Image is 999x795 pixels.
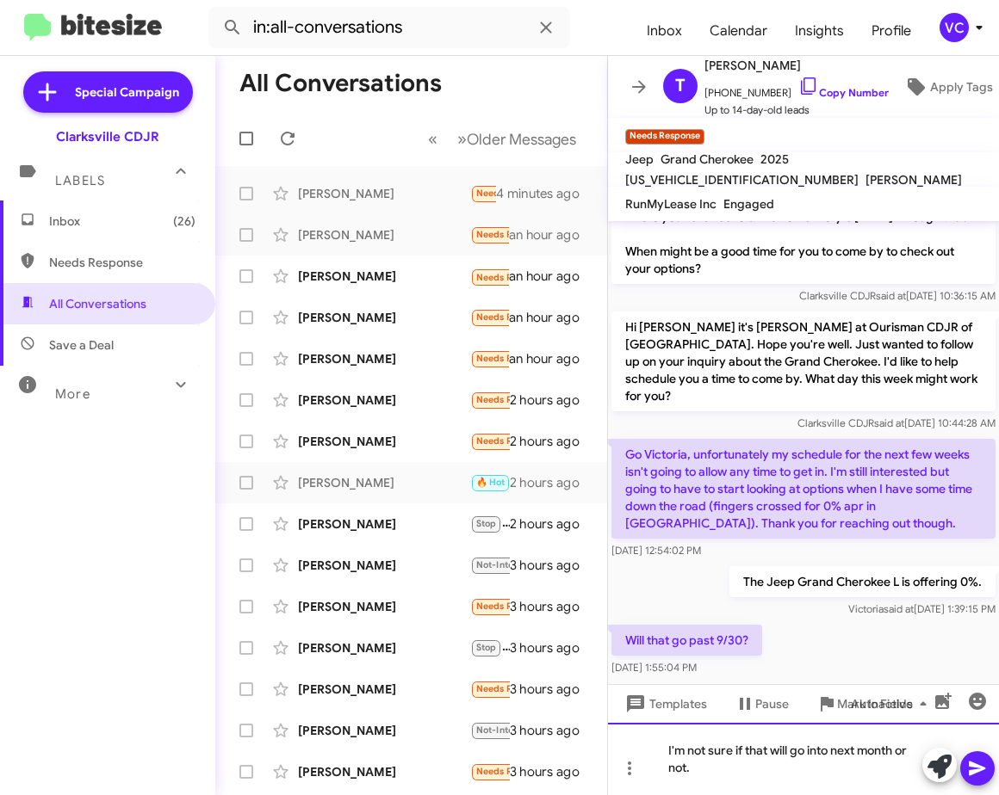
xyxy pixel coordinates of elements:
[23,71,193,113] a: Special Campaign
[510,763,593,780] div: 3 hours ago
[476,311,549,323] span: Needs Response
[781,6,858,56] span: Insights
[797,416,996,429] span: Clarksville CDJR [DATE] 10:44:28 AM
[470,514,510,533] div: Wrong number.
[470,638,510,657] div: Your bait and switch online advertising and initial communication does not make us want to do bus...
[510,722,593,739] div: 3 hours ago
[49,336,114,354] span: Save a Deal
[510,639,593,656] div: 3 hours ago
[611,625,762,656] p: Will that go past 9/30?
[608,723,999,795] div: I'm not sure if that will go into next month or not.
[298,474,470,491] div: [PERSON_NAME]
[510,681,593,698] div: 3 hours ago
[798,86,889,99] a: Copy Number
[447,121,586,157] button: Next
[470,265,509,287] div: Inbound Call
[696,6,781,56] a: Calendar
[704,55,889,76] span: [PERSON_NAME]
[470,431,510,451] div: I wanted an x5
[476,766,549,777] span: Needs Response
[510,474,593,491] div: 2 hours ago
[298,639,470,656] div: [PERSON_NAME]
[940,13,969,42] div: VC
[476,229,549,240] span: Needs Response
[510,391,593,409] div: 2 hours ago
[799,289,996,302] span: Clarksville CDJR [DATE] 10:36:15 AM
[476,435,549,447] span: Needs Response
[470,183,496,203] div: Will that go past 9/30?
[510,557,593,574] div: 3 hours ago
[470,307,509,327] div: Hi, only interested in Granite soft top,,, can you secure?
[476,394,549,405] span: Needs Response
[476,601,549,612] span: Needs Response
[298,226,470,243] div: [PERSON_NAME]
[510,433,593,450] div: 2 hours ago
[874,416,904,429] span: said at
[56,128,159,145] div: Clarksville CDJR
[49,295,146,312] span: All Conversations
[509,309,593,326] div: an hour ago
[208,7,570,48] input: Search
[470,761,510,781] div: I haven't seen anything
[723,196,774,212] span: Engaged
[55,173,105,188] span: Labels
[925,13,980,42] button: VC
[760,151,789,167] span: 2025
[298,763,470,780] div: [PERSON_NAME]
[298,391,470,409] div: [PERSON_NAME]
[704,102,889,119] span: Up to 14-day-old leads
[633,6,696,56] a: Inbox
[848,602,996,615] span: Victoria [DATE] 1:39:15 PM
[476,518,497,529] span: Stop
[476,559,543,570] span: Not-Interested
[428,128,437,150] span: «
[704,76,889,102] span: [PHONE_NUMBER]
[476,724,543,736] span: Not-Interested
[476,272,549,283] span: Needs Response
[470,720,510,740] div: No longer in the market
[611,544,701,557] span: [DATE] 12:54:02 PM
[173,213,195,230] span: (26)
[470,596,510,616] div: Hello, I have already been in contact with one of your sales reps.
[75,83,179,101] span: Special Campaign
[49,254,195,271] span: Needs Response
[625,151,654,167] span: Jeep
[470,472,510,492] div: What time [DATE] are you thinking?
[476,642,497,653] span: Stop
[509,226,593,243] div: an hour ago
[298,515,470,533] div: [PERSON_NAME]
[755,688,789,719] span: Pause
[858,6,925,56] a: Profile
[661,151,754,167] span: Grand Cherokee
[930,71,993,102] span: Apply Tags
[298,598,470,615] div: [PERSON_NAME]
[298,309,470,326] div: [PERSON_NAME]
[298,268,470,285] div: [PERSON_NAME]
[625,129,704,145] small: Needs Response
[876,289,906,302] span: said at
[298,681,470,698] div: [PERSON_NAME]
[55,386,90,402] span: More
[470,225,509,244] div: Everything was fine I just didn't like when I asked to buy the vehicle out right they the Manager...
[298,433,470,450] div: [PERSON_NAME]
[622,688,707,719] span: Templates
[418,121,448,157] button: Previous
[298,350,470,367] div: [PERSON_NAME]
[470,390,510,410] div: I will thank you
[509,268,593,285] div: an hour ago
[470,555,510,575] div: Already purchased thank you
[611,661,697,674] span: [DATE] 1:55:04 PM
[470,348,509,368] div: All is good thank you
[509,350,593,367] div: an hour ago
[721,688,803,719] button: Pause
[510,598,593,615] div: 3 hours ago
[803,688,927,719] button: Mark Inactive
[608,688,721,719] button: Templates
[467,130,576,149] span: Older Messages
[239,70,442,97] h1: All Conversations
[419,121,586,157] nav: Page navigation example
[476,188,549,199] span: Needs Response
